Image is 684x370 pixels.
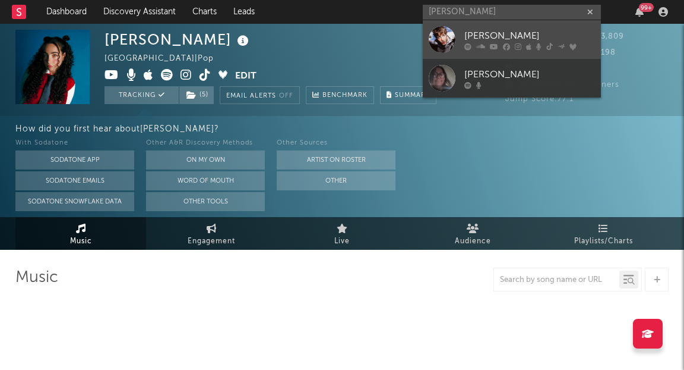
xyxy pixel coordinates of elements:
[334,234,350,249] span: Live
[15,192,134,211] button: Sodatone Snowflake Data
[146,136,265,150] div: Other A&R Discovery Methods
[70,234,92,249] span: Music
[306,86,374,104] a: Benchmark
[455,234,491,249] span: Audience
[587,33,624,40] span: 3,809
[277,171,395,190] button: Other
[15,217,146,250] a: Music
[220,86,300,104] button: Email AlertsOff
[464,29,595,43] div: [PERSON_NAME]
[277,150,395,170] button: Artist on Roster
[277,136,395,150] div: Other Sources
[15,122,684,136] div: How did you first hear about [PERSON_NAME] ?
[587,49,616,57] span: 198
[322,89,368,103] span: Benchmark
[188,234,235,249] span: Engagement
[494,275,619,285] input: Search by song name or URL
[146,192,265,211] button: Other Tools
[15,171,134,190] button: Sodatone Emails
[104,86,179,104] button: Tracking
[179,86,214,104] button: (5)
[179,86,214,104] span: ( 5 )
[423,20,601,59] a: [PERSON_NAME]
[235,69,256,84] button: Edit
[423,59,601,98] a: [PERSON_NAME]
[574,234,633,249] span: Playlists/Charts
[15,136,134,150] div: With Sodatone
[423,5,601,20] input: Search for artists
[146,150,265,170] button: On My Own
[146,171,265,190] button: Word Of Mouth
[380,86,436,104] button: Summary
[407,217,538,250] a: Audience
[146,217,277,250] a: Engagement
[277,217,407,250] a: Live
[464,67,595,81] div: [PERSON_NAME]
[639,3,654,12] div: 99 +
[505,95,574,103] span: Jump Score: 77.1
[538,217,669,250] a: Playlists/Charts
[15,150,134,170] button: Sodatone App
[635,7,644,17] button: 99+
[279,93,293,99] em: Off
[395,92,430,99] span: Summary
[104,30,252,49] div: [PERSON_NAME]
[104,52,227,66] div: [GEOGRAPHIC_DATA] | Pop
